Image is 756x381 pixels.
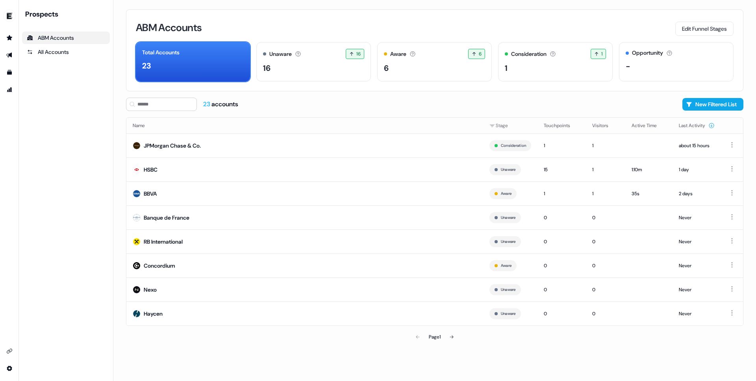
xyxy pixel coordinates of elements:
button: New Filtered List [682,98,743,111]
a: Go to integrations [3,362,16,375]
th: Name [126,118,483,133]
div: Never [679,310,715,318]
button: Unaware [501,238,516,245]
span: 6 [479,50,482,58]
button: Unaware [501,310,516,317]
a: Go to attribution [3,83,16,96]
div: - [626,60,630,72]
button: Unaware [501,214,516,221]
div: Banque de France [144,214,189,222]
div: Page 1 [429,333,441,341]
div: 35s [632,190,666,198]
div: JPMorgan Chase & Co. [144,142,201,150]
a: Go to outbound experience [3,49,16,61]
div: about 15 hours [679,142,715,150]
a: ABM Accounts [22,31,110,44]
div: 0 [544,286,580,294]
span: 16 [356,50,361,58]
div: Unaware [269,50,292,58]
button: Unaware [501,286,516,293]
div: 1 [592,142,619,150]
div: accounts [203,100,238,109]
div: ABM Accounts [27,34,105,42]
div: 1 day [679,166,715,174]
div: 16 [263,62,271,74]
div: 1:10m [632,166,666,174]
button: Active Time [632,118,666,133]
div: 1 [592,166,619,174]
div: 0 [544,214,580,222]
div: Haycen [144,310,163,318]
div: Never [679,262,715,270]
div: 1 [505,62,508,74]
a: Go to integrations [3,345,16,357]
div: Nexo [144,286,157,294]
div: Consideration [511,50,547,58]
div: 0 [592,214,619,222]
div: BBVA [144,190,157,198]
span: 23 [203,100,211,108]
h3: ABM Accounts [136,22,202,33]
div: 0 [592,310,619,318]
div: 0 [592,262,619,270]
div: RB International [144,238,183,246]
span: 1 [601,50,602,58]
div: Never [679,286,715,294]
div: Never [679,238,715,246]
div: Total Accounts [142,48,180,57]
div: Stage [489,122,531,129]
div: HSBC [144,166,157,174]
div: 6 [384,62,389,74]
button: Aware [501,190,511,197]
button: Edit Funnel Stages [675,22,734,36]
div: Never [679,214,715,222]
div: Concordium [144,262,175,270]
div: Prospects [25,9,110,19]
button: Aware [501,262,511,269]
div: 0 [544,238,580,246]
div: All Accounts [27,48,105,56]
div: 1 [544,142,580,150]
div: Opportunity [632,49,663,57]
div: 23 [142,60,151,72]
div: 0 [544,310,580,318]
button: Unaware [501,166,516,173]
div: 1 [592,190,619,198]
div: 0 [592,286,619,294]
a: Go to templates [3,66,16,79]
button: Last Activity [679,118,715,133]
a: Go to prospects [3,31,16,44]
div: Aware [390,50,406,58]
button: Consideration [501,142,526,149]
button: Touchpoints [544,118,580,133]
div: 0 [592,238,619,246]
div: 0 [544,262,580,270]
a: All accounts [22,46,110,58]
div: 2 days [679,190,715,198]
button: Visitors [592,118,618,133]
div: 15 [544,166,580,174]
div: 1 [544,190,580,198]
